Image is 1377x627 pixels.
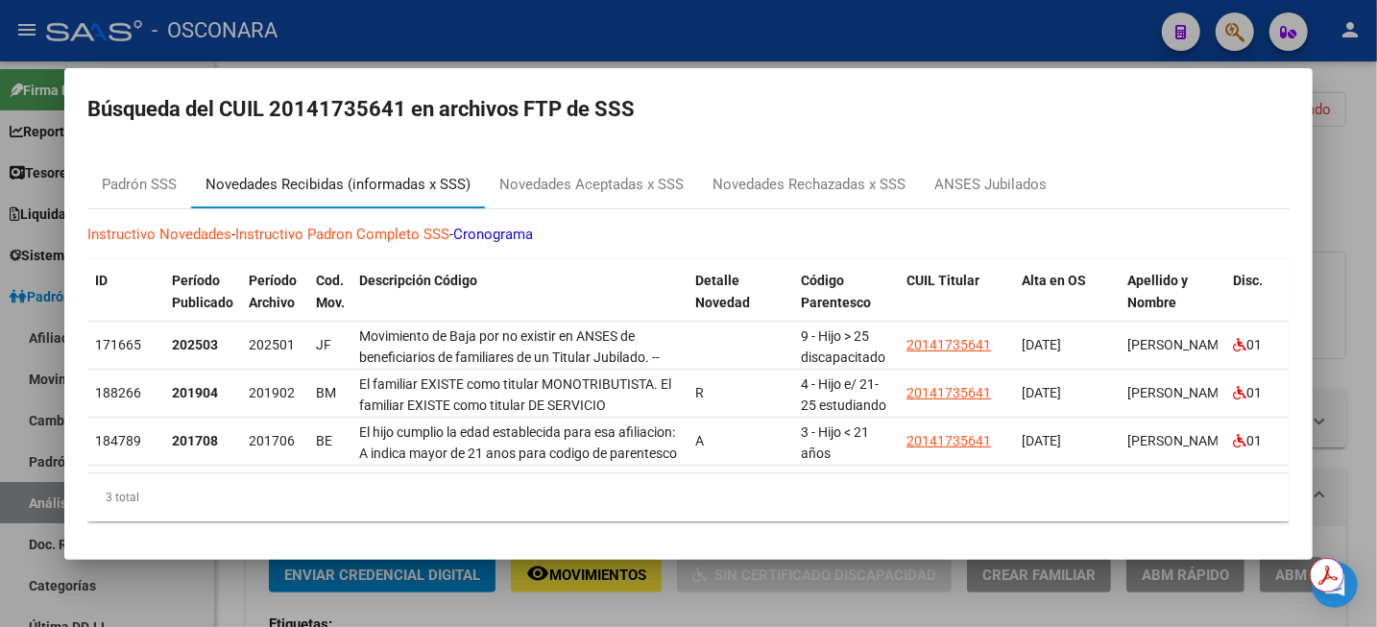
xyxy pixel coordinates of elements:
span: Período Publicado [172,273,233,310]
div: ANSES Jubilados [934,174,1047,196]
strong: 201708 [172,433,218,448]
datatable-header-cell: CUIL Titular [899,260,1014,345]
div: Novedades Rechazadas x SSS [713,174,906,196]
span: 201902 [249,385,295,400]
span: Disc. [1233,273,1263,288]
div: Padrón SSS [102,174,177,196]
span: 184789 [95,433,141,448]
span: A [695,433,704,448]
div: 01 [1233,430,1275,452]
span: [DATE] [1022,433,1061,448]
p: - - [87,224,1290,246]
span: El hijo cumplio la edad establecida para esa afiliacion: A indica mayor de 21 anos para codigo de... [359,424,677,571]
span: Período Archivo [249,273,297,310]
datatable-header-cell: Descripción Código [351,260,688,345]
span: Apellido y Nombre [1127,273,1188,310]
span: [PERSON_NAME] [1127,385,1230,400]
div: Novedades Recibidas (informadas x SSS) [205,174,471,196]
span: Código Parentesco [801,273,871,310]
span: 4 - Hijo e/ 21-25 estudiando [801,376,886,414]
datatable-header-cell: Detalle Novedad [688,260,793,345]
span: Alta en OS [1022,273,1086,288]
span: JF [316,337,331,352]
span: 3 - Hijo < 21 años [801,424,869,462]
span: 188266 [95,385,141,400]
h2: Búsqueda del CUIL 20141735641 en archivos FTP de SSS [87,91,1290,128]
datatable-header-cell: Disc. [1225,260,1283,345]
span: ID [95,273,108,288]
strong: 202503 [172,337,218,352]
span: 201706 [249,433,295,448]
span: Detalle Novedad [695,273,750,310]
datatable-header-cell: Alta en OS [1014,260,1120,345]
span: BE [316,433,332,448]
span: [PERSON_NAME] [1127,433,1230,448]
div: Novedades Aceptadas x SSS [499,174,684,196]
datatable-header-cell: Código Parentesco [793,260,899,345]
datatable-header-cell: Cod. Mov. [308,260,351,345]
span: [DATE] [1022,337,1061,352]
span: CUIL Titular [906,273,979,288]
span: [DATE] [1022,385,1061,400]
span: BM [316,385,336,400]
span: 171665 [95,337,141,352]
span: 20141735641 [906,385,991,400]
span: 9 - Hijo > 25 discapacitado [801,328,885,366]
span: [PERSON_NAME] [1127,337,1230,352]
span: R [695,385,704,400]
span: Descripción Código [359,273,477,288]
div: 01 [1233,334,1275,356]
span: Cod. Mov. [316,273,345,310]
a: Cronograma [453,226,533,243]
span: Movimiento de Baja por no existir en ANSES de beneficiarios de familiares de un Titular Jubilado.... [359,328,672,409]
datatable-header-cell: Período Publicado [164,260,241,345]
strong: 201904 [172,385,218,400]
span: 202501 [249,337,295,352]
span: 20141735641 [906,433,991,448]
datatable-header-cell: Apellido y Nombre [1120,260,1225,345]
a: Instructivo Novedades [87,226,231,243]
span: 20141735641 [906,337,991,352]
div: 3 total [87,473,1290,521]
div: 01 [1233,382,1275,404]
datatable-header-cell: ID [87,260,164,345]
a: Instructivo Padron Completo SSS [235,226,449,243]
datatable-header-cell: Período Archivo [241,260,308,345]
